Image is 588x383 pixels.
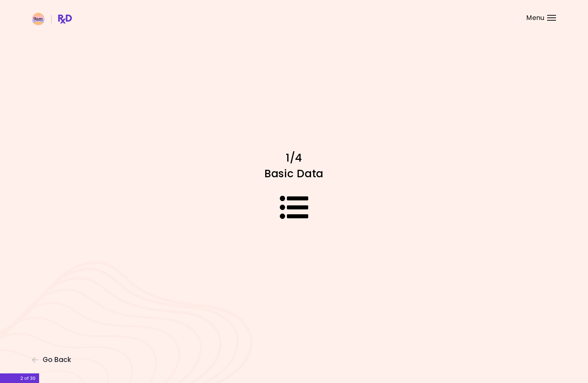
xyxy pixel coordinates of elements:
button: Go Back [32,356,75,364]
h1: 1/4 [170,151,418,165]
img: RxDiet [32,13,72,25]
span: Go Back [43,356,71,364]
span: Menu [526,15,545,21]
h1: Basic Data [170,167,418,180]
